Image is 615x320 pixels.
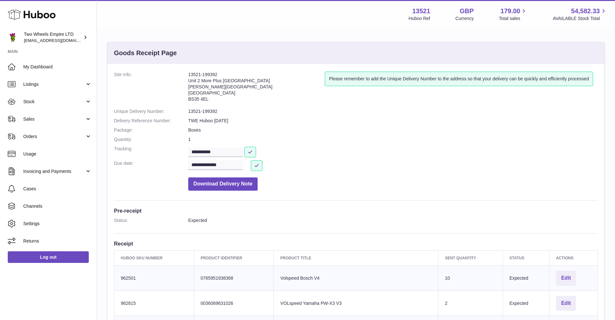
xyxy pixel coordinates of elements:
dt: Status: [114,217,188,224]
dt: Unique Delivery Number: [114,108,188,115]
span: 179.00 [500,7,520,15]
span: [EMAIL_ADDRESS][DOMAIN_NAME] [24,38,95,43]
a: Log out [8,251,89,263]
span: 54,582.33 [571,7,600,15]
th: Product title [274,250,438,265]
button: Edit [556,271,576,286]
h3: Receipt [114,240,598,247]
td: Expected [503,291,549,316]
dt: Due date: [114,160,188,171]
a: 179.00 Total sales [499,7,528,22]
strong: 13521 [412,7,430,15]
h3: Goods Receipt Page [114,49,177,57]
td: Expected [503,265,549,291]
th: Actions [549,250,598,265]
span: Invoicing and Payments [23,168,85,175]
span: Returns [23,238,92,244]
span: Channels [23,203,92,209]
dt: Delivery Reference Number: [114,118,188,124]
div: Currency [456,15,474,22]
dt: Quantity: [114,136,188,143]
strong: GBP [460,7,474,15]
td: 962501 [114,265,194,291]
span: Orders [23,134,85,140]
span: Sales [23,116,85,122]
span: Listings [23,81,85,87]
span: Total sales [499,15,528,22]
button: Download Delivery Note [188,177,258,191]
span: My Dashboard [23,64,92,70]
td: Volspeed Bosch V4 [274,265,438,291]
dt: Tracking: [114,146,188,157]
span: Stock [23,99,85,105]
dd: 13521-199392 [188,108,598,115]
th: Product Identifier [194,250,274,265]
a: 54,582.33 AVAILABLE Stock Total [553,7,607,22]
td: 2 [438,291,503,316]
dd: 1 [188,136,598,143]
button: Edit [556,296,576,311]
span: Usage [23,151,92,157]
th: Sent Quantity [438,250,503,265]
div: Huboo Ref [409,15,430,22]
td: VOLspeed Yamaha PW-X3 V3 [274,291,438,316]
span: Settings [23,221,92,227]
td: 0036089631026 [194,291,274,316]
td: 962815 [114,291,194,316]
dt: Site Info: [114,72,188,105]
div: Two Wheels Empire LTD [24,31,82,44]
dd: Boxes [188,127,598,133]
span: Cases [23,186,92,192]
span: AVAILABLE Stock Total [553,15,607,22]
div: Please remember to add the Unique Delivery Number to the address so that your delivery can be qui... [325,72,593,86]
dd: TWE Huboo [DATE] [188,118,598,124]
td: 10 [438,265,503,291]
dd: Expected [188,217,598,224]
th: Status [503,250,549,265]
dt: Package: [114,127,188,133]
th: Huboo SKU Number [114,250,194,265]
address: 13521-199392 Unit 2 More Plus [GEOGRAPHIC_DATA] [PERSON_NAME][GEOGRAPHIC_DATA] [GEOGRAPHIC_DATA] ... [188,72,325,105]
img: justas@twowheelsempire.com [8,33,17,42]
h3: Pre-receipt [114,207,598,214]
td: 0765951938368 [194,265,274,291]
